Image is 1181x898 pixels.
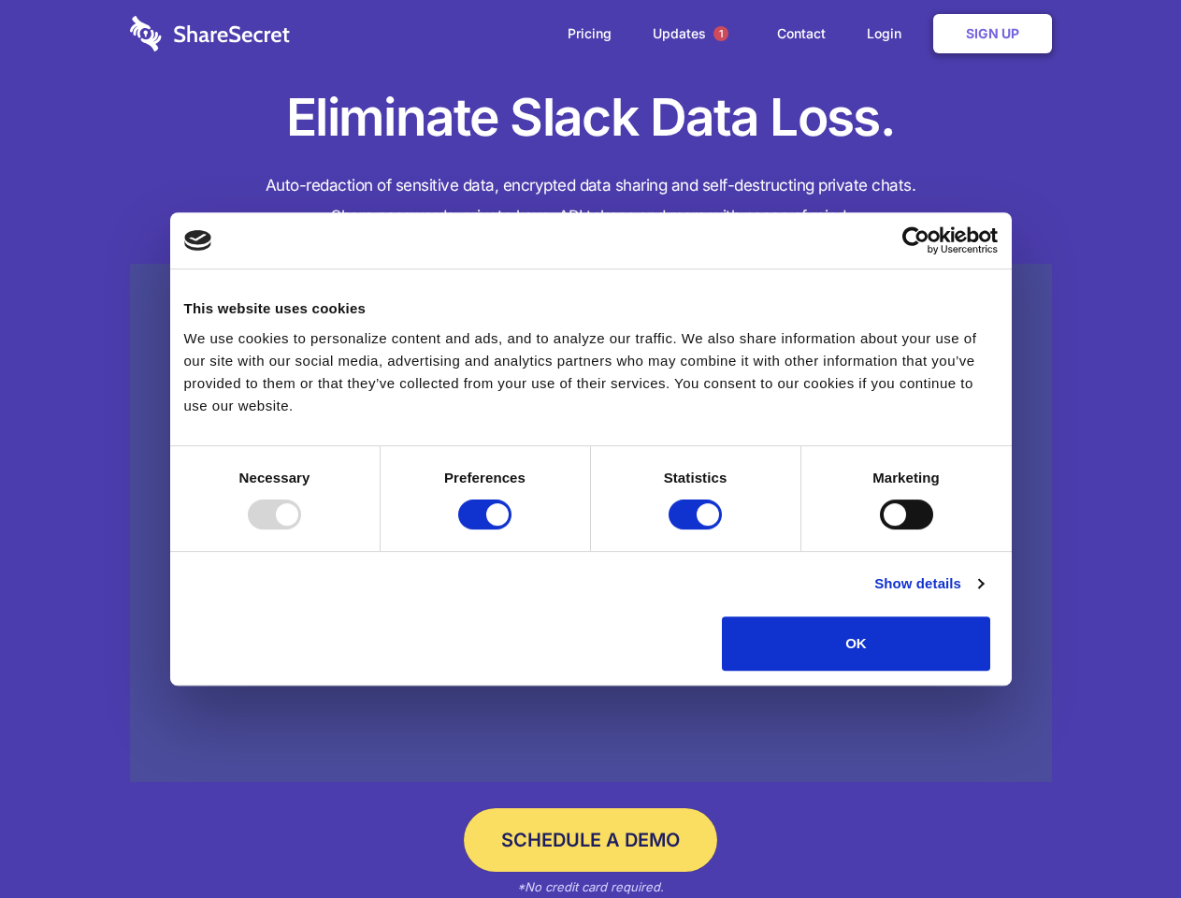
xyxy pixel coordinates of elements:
strong: Preferences [444,470,526,485]
a: Schedule a Demo [464,808,717,872]
h4: Auto-redaction of sensitive data, encrypted data sharing and self-destructing private chats. Shar... [130,170,1052,232]
span: 1 [713,26,728,41]
a: Pricing [549,5,630,63]
h1: Eliminate Slack Data Loss. [130,84,1052,152]
a: Contact [758,5,844,63]
a: Usercentrics Cookiebot - opens in a new window [834,226,998,254]
img: logo [184,230,212,251]
a: Sign Up [933,14,1052,53]
img: logo-wordmark-white-trans-d4663122ce5f474addd5e946df7df03e33cb6a1c49d2221995e7729f52c070b2.svg [130,16,290,51]
a: Show details [874,572,983,595]
strong: Statistics [664,470,727,485]
a: Login [848,5,929,63]
div: We use cookies to personalize content and ads, and to analyze our traffic. We also share informat... [184,327,998,417]
button: OK [722,616,990,671]
em: *No credit card required. [517,879,664,894]
div: This website uses cookies [184,297,998,320]
a: Wistia video thumbnail [130,264,1052,783]
strong: Necessary [239,470,310,485]
strong: Marketing [872,470,940,485]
